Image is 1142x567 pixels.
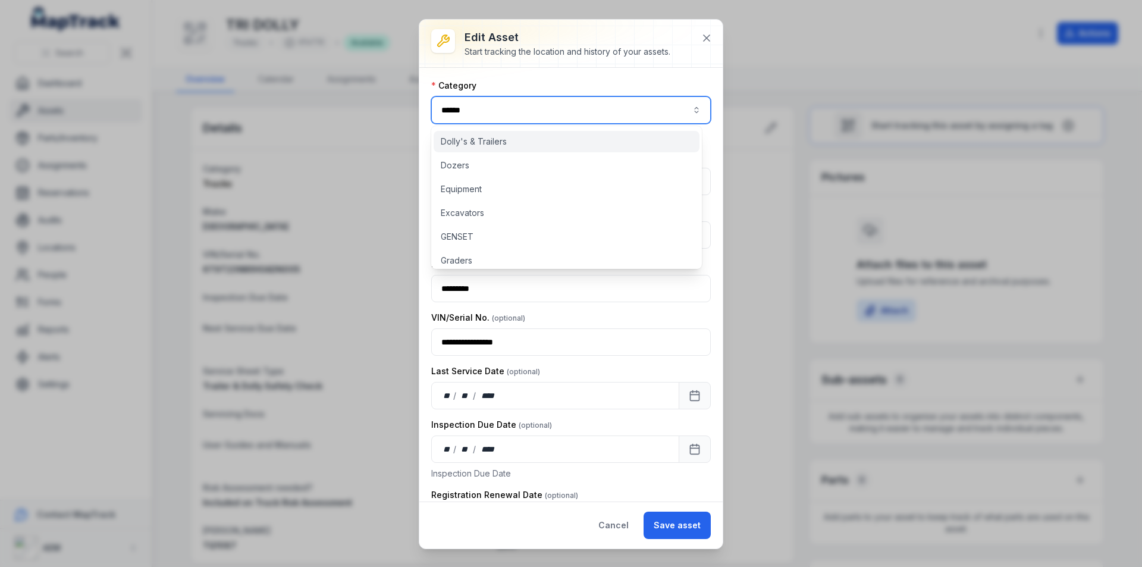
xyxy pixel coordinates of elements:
[477,390,499,402] div: year,
[431,365,540,377] label: Last Service Date
[679,382,711,409] button: Calendar
[431,489,578,501] label: Registration Renewal Date
[431,80,476,92] label: Category
[453,390,457,402] div: /
[588,512,639,539] button: Cancel
[441,136,507,148] span: Dolly's & Trailers
[441,255,472,267] span: Graders
[473,443,477,455] div: /
[465,46,670,58] div: Start tracking the location and history of your assets.
[453,443,457,455] div: /
[441,231,473,243] span: GENSET
[431,468,711,480] p: Inspection Due Date
[441,390,453,402] div: day,
[457,390,473,402] div: month,
[644,512,711,539] button: Save asset
[473,390,477,402] div: /
[431,419,552,431] label: Inspection Due Date
[477,443,499,455] div: year,
[679,436,711,463] button: Calendar
[457,443,473,455] div: month,
[431,312,525,324] label: VIN/Serial No.
[441,443,453,455] div: day,
[441,207,484,219] span: Excavators
[441,183,482,195] span: Equipment
[441,159,469,171] span: Dozers
[465,29,670,46] h3: Edit asset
